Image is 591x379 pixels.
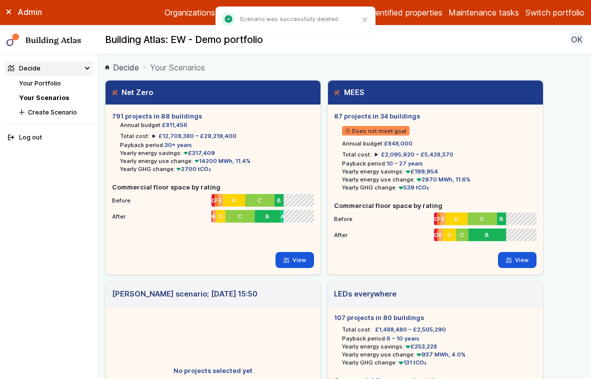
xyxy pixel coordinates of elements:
[219,196,222,204] span: E
[525,6,584,18] button: Switch portfolio
[342,325,371,333] h6: Total cost:
[232,196,236,204] span: D
[120,132,149,140] h6: Total cost:
[334,226,536,239] li: After
[439,231,442,239] span: E
[112,366,314,375] h5: No projects selected yet
[334,313,536,322] h5: 107 projects in 80 buildings
[238,212,242,220] span: C
[498,252,536,268] a: View
[342,350,536,358] li: Yearly energy use change:
[415,351,465,358] span: 937 MWh, 4.0%
[112,288,257,299] h3: [PERSON_NAME] scenario; [DATE] 15:50
[215,196,218,204] span: F
[213,212,216,220] span: E
[5,61,93,75] summary: Decide
[211,212,212,220] span: G
[120,157,314,165] li: Yearly energy use change:
[485,231,489,239] span: B
[381,151,453,158] span: £2,095,920 – £5,428,370
[112,208,314,221] li: After
[448,6,519,18] a: Maintenance tasks
[175,165,211,172] span: 2700 tCO₂
[19,79,61,87] a: Your Portfolio
[334,201,536,210] h5: Commercial floor space by rating
[275,252,314,268] a: View
[441,215,445,223] span: E
[434,231,437,239] span: G
[280,212,283,220] span: A
[162,121,187,128] span: £811,456
[358,6,442,18] a: Unidentified properties
[404,168,438,175] span: £199,954
[120,165,314,173] li: Yearly GHG change:
[334,288,396,299] h3: LEDs everywhere
[239,15,339,23] p: Scenario was successfully deleted.
[164,141,192,148] span: 30+ years
[434,215,437,223] span: G
[358,13,371,26] button: Close
[437,215,440,223] span: F
[375,325,446,333] span: £1,488,480 – £2,505,290
[105,61,139,73] a: Decide
[415,176,470,183] span: 2970 MWh, 11.6%
[182,149,215,156] span: £317,409
[454,215,458,223] span: D
[334,87,364,98] h3: MEES
[19,94,69,101] a: Your Scenarios
[342,139,536,147] li: Annual budget:
[150,61,205,73] span: Your Scenarios
[164,6,215,18] a: Organizations
[16,105,93,119] button: Create Scenario
[211,196,214,204] span: G
[152,132,236,140] summary: £12,708,380 – £29,219,400
[112,182,314,192] h5: Commercial floor space by rating
[460,231,464,239] span: C
[437,231,439,239] span: F
[8,63,40,73] div: Decide
[568,31,584,47] button: OK
[386,335,419,342] span: 6 – 10 years
[258,196,262,204] span: C
[397,359,426,366] span: 131 tCO₂
[334,210,536,223] li: Before
[193,157,251,164] span: 14200 MWh, 11.4%
[112,111,314,121] h5: 791 projects in 88 buildings
[120,121,314,129] li: Annual budget:
[499,215,503,223] span: B
[342,358,536,366] li: Yearly GHG change:
[265,212,269,220] span: B
[342,126,409,135] span: Does not meet goal
[342,334,536,342] li: Payback period:
[277,196,281,204] span: B
[219,212,223,220] span: D
[384,140,412,147] span: £848,000
[105,33,263,46] h2: Building Atlas: EW - Demo portfolio
[6,33,19,46] img: main-0bbd2752.svg
[5,130,93,145] button: Log out
[386,160,423,167] span: 10 – 27 years
[447,231,451,239] span: D
[112,87,153,98] h3: Net Zero
[397,184,429,191] span: 539 tCO₂
[120,141,314,149] li: Payback period:
[342,342,536,350] li: Yearly energy savings:
[334,111,536,121] h5: 87 projects in 34 buildings
[120,149,314,157] li: Yearly energy savings:
[342,150,371,158] h6: Total cost:
[112,192,314,205] li: Before
[158,132,236,139] span: £12,708,380 – £29,219,400
[342,159,536,167] li: Payback period:
[480,215,484,223] span: C
[571,33,582,45] span: OK
[342,183,536,191] li: Yearly GHG change:
[404,343,437,350] span: £253,228
[375,150,453,158] summary: £2,095,920 – £5,428,370
[342,175,536,183] li: Yearly energy use change:
[342,167,536,175] li: Yearly energy savings:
